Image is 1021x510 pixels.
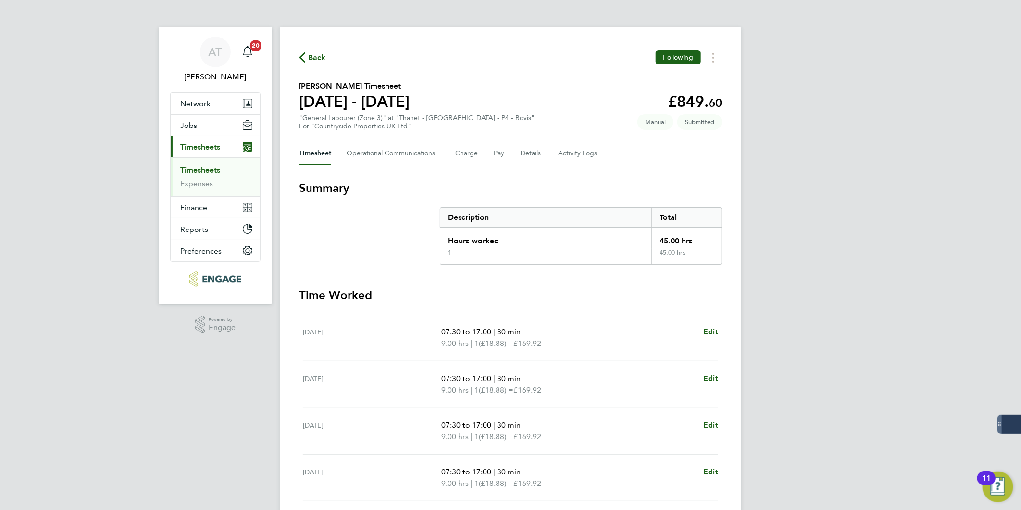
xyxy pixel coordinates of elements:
[347,142,440,165] button: Operational Communications
[441,374,491,383] span: 07:30 to 17:00
[171,136,260,157] button: Timesheets
[703,421,718,430] span: Edit
[677,114,722,130] span: This timesheet is Submitted.
[474,384,479,396] span: 1
[171,93,260,114] button: Network
[299,180,722,196] h3: Summary
[250,40,261,51] span: 20
[441,385,469,395] span: 9.00 hrs
[703,373,718,384] a: Edit
[474,338,479,349] span: 1
[513,479,541,488] span: £169.92
[705,50,722,65] button: Timesheets Menu
[171,115,260,136] button: Jobs
[299,142,331,165] button: Timesheet
[189,271,241,287] img: konnectrecruit-logo-retina.png
[441,467,491,476] span: 07:30 to 17:00
[209,324,236,332] span: Engage
[709,96,722,110] span: 60
[299,288,722,303] h3: Time Worked
[180,179,213,188] a: Expenses
[513,339,541,348] span: £169.92
[703,467,718,476] span: Edit
[209,46,223,58] span: AT
[558,142,598,165] button: Activity Logs
[703,327,718,336] span: Edit
[982,478,991,491] div: 11
[441,432,469,441] span: 9.00 hrs
[668,92,722,111] app-decimal: £849.
[180,166,220,175] a: Timesheets
[479,385,513,395] span: (£18.88) =
[180,225,208,234] span: Reports
[471,479,473,488] span: |
[493,467,495,476] span: |
[471,432,473,441] span: |
[493,327,495,336] span: |
[308,52,326,64] span: Back
[170,271,261,287] a: Go to home page
[195,316,236,334] a: Powered byEngage
[180,99,211,108] span: Network
[497,467,521,476] span: 30 min
[471,339,473,348] span: |
[703,326,718,338] a: Edit
[180,203,207,212] span: Finance
[497,421,521,430] span: 30 min
[159,27,272,304] nav: Main navigation
[651,208,722,227] div: Total
[703,374,718,383] span: Edit
[479,432,513,441] span: (£18.88) =
[171,240,260,261] button: Preferences
[441,479,469,488] span: 9.00 hrs
[170,71,261,83] span: Amelia Taylor
[440,228,651,249] div: Hours worked
[180,246,222,255] span: Preferences
[455,142,478,165] button: Charge
[493,374,495,383] span: |
[479,479,513,488] span: (£18.88) =
[474,431,479,443] span: 1
[171,218,260,240] button: Reports
[513,385,541,395] span: £169.92
[656,50,701,64] button: Following
[983,472,1013,502] button: Open Resource Center, 11 new notifications
[441,327,491,336] span: 07:30 to 17:00
[497,327,521,336] span: 30 min
[180,121,197,130] span: Jobs
[521,142,543,165] button: Details
[513,432,541,441] span: £169.92
[299,51,326,64] button: Back
[479,339,513,348] span: (£18.88) =
[494,142,505,165] button: Pay
[303,420,441,443] div: [DATE]
[303,466,441,489] div: [DATE]
[637,114,673,130] span: This timesheet was manually created.
[703,466,718,478] a: Edit
[299,122,535,130] div: For "Countryside Properties UK Ltd"
[303,373,441,396] div: [DATE]
[171,197,260,218] button: Finance
[303,326,441,349] div: [DATE]
[209,316,236,324] span: Powered by
[299,114,535,130] div: "General Labourer (Zone 3)" at "Thanet - [GEOGRAPHIC_DATA] - P4 - Bovis"
[703,420,718,431] a: Edit
[180,142,220,152] span: Timesheets
[663,53,693,62] span: Following
[471,385,473,395] span: |
[497,374,521,383] span: 30 min
[493,421,495,430] span: |
[441,421,491,430] span: 07:30 to 17:00
[299,92,410,111] h1: [DATE] - [DATE]
[170,37,261,83] a: AT[PERSON_NAME]
[474,478,479,489] span: 1
[440,208,651,227] div: Description
[651,228,722,249] div: 45.00 hrs
[440,207,722,265] div: Summary
[441,339,469,348] span: 9.00 hrs
[238,37,257,67] a: 20
[448,249,451,256] div: 1
[651,249,722,264] div: 45.00 hrs
[299,80,410,92] h2: [PERSON_NAME] Timesheet
[171,157,260,196] div: Timesheets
